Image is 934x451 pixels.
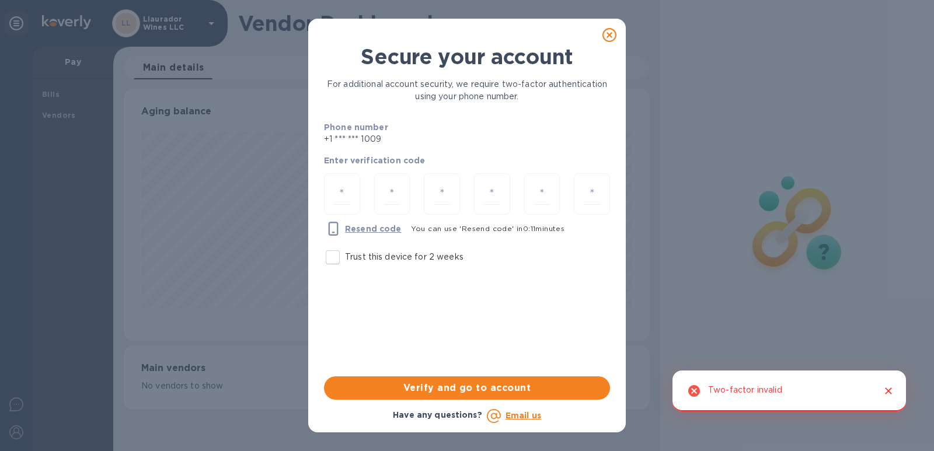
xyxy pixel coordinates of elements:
b: Phone number [324,123,388,132]
div: Two-factor invalid [708,380,782,402]
button: Verify and go to account [324,376,610,400]
button: Close [881,383,896,398]
p: For additional account security, we require two-factor authentication using your phone number. [324,78,610,103]
p: Enter verification code [324,155,610,166]
span: Verify and go to account [333,381,601,395]
u: Resend code [345,224,402,233]
a: Email us [506,411,541,420]
b: Have any questions? [393,410,482,419]
h1: Secure your account [324,44,610,69]
span: You can use 'Resend code' in 0 : 11 minutes [411,224,565,233]
p: Trust this device for 2 weeks [345,251,463,263]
